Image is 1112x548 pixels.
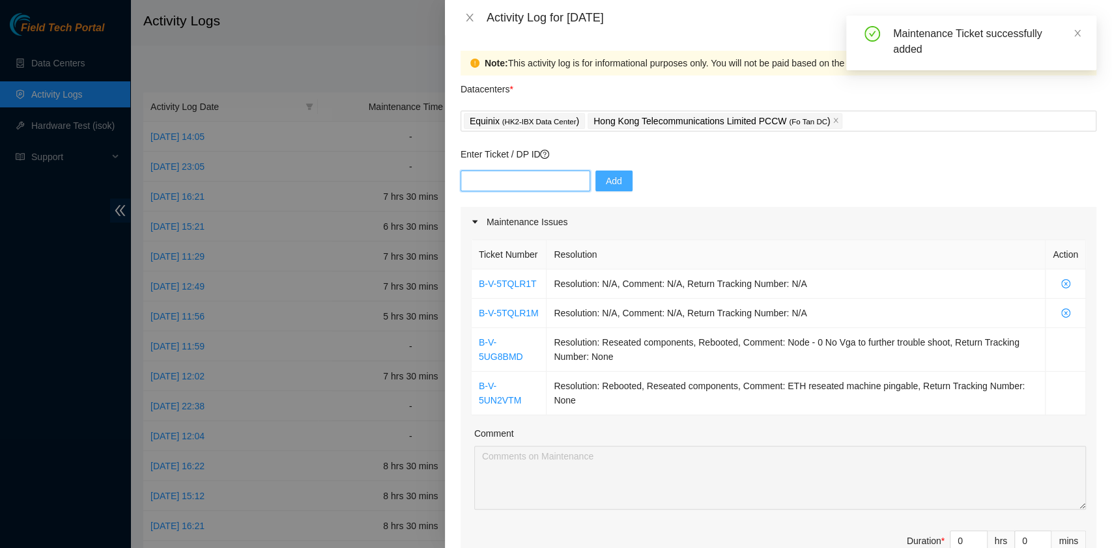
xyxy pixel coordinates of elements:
[893,26,1081,57] div: Maintenance Ticket successfully added
[464,12,475,23] span: close
[502,118,577,126] span: ( HK2-IBX Data Center
[470,59,479,68] span: exclamation-circle
[479,308,539,318] a: B-V-5TQLR1M
[479,381,521,405] a: B-V-5UN2VTM
[833,117,839,125] span: close
[593,114,830,129] p: Hong Kong Telecommunications Limited PCCW )
[472,240,547,269] th: Ticket Number
[485,56,508,70] strong: Note:
[547,240,1046,269] th: Resolution
[547,372,1046,415] td: Resolution: Rebooted, Reseated components, Comment: ETH reseated machine pingable, Return Trackin...
[479,337,523,362] a: B-V-5UG8BMD
[595,171,633,191] button: Add
[471,218,479,226] span: caret-right
[487,10,1096,25] div: Activity Log for [DATE]
[789,118,827,126] span: ( Fo Tan DC
[540,150,549,159] span: question-circle
[461,207,1096,237] div: Maintenance Issues
[1046,240,1086,269] th: Action
[606,174,622,188] span: Add
[1053,308,1078,318] span: close-circle
[474,426,514,441] label: Comment
[547,328,1046,372] td: Resolution: Reseated components, Rebooted, Comment: Node - 0 No Vga to further trouble shoot, Ret...
[479,279,537,289] a: B-V-5TQLR1T
[461,75,513,96] p: Datacenters
[474,446,1086,510] textarea: Comment
[1053,279,1078,288] span: close-circle
[461,12,479,24] button: Close
[1073,29,1082,38] span: close
[547,299,1046,328] td: Resolution: N/A, Comment: N/A, Return Tracking Number: N/A
[470,114,579,129] p: Equinix )
[461,147,1096,161] p: Enter Ticket / DP ID
[907,534,945,548] div: Duration
[864,26,880,42] span: check-circle
[547,269,1046,299] td: Resolution: N/A, Comment: N/A, Return Tracking Number: N/A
